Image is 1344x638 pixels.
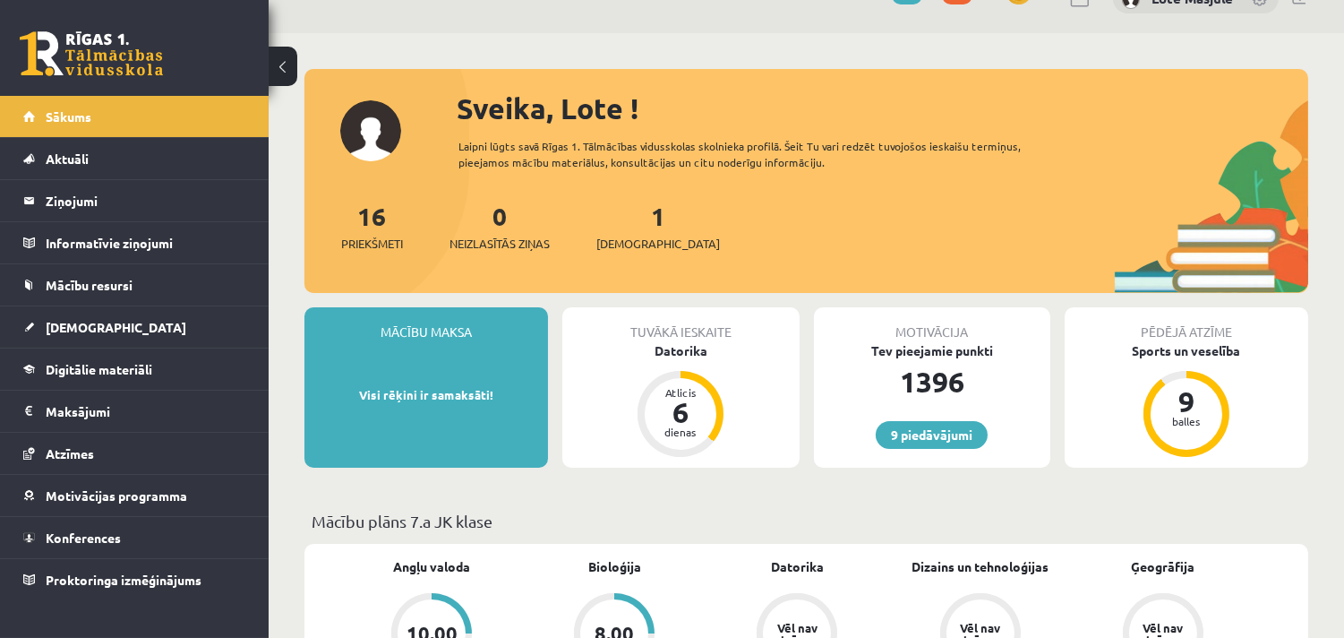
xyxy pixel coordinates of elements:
[588,557,641,576] a: Bioloģija
[46,445,94,461] span: Atzīmes
[23,433,246,474] a: Atzīmes
[23,559,246,600] a: Proktoringa izmēģinājums
[46,222,246,263] legend: Informatīvie ziņojumi
[562,341,799,360] div: Datorika
[912,557,1049,576] a: Dizains un tehnoloģijas
[341,235,403,253] span: Priekšmeti
[457,87,1308,130] div: Sveika, Lote !
[20,31,163,76] a: Rīgas 1. Tālmācības vidusskola
[771,557,824,576] a: Datorika
[1065,341,1308,360] div: Sports un veselība
[654,398,707,427] div: 6
[313,386,539,404] p: Visi rēķini ir samaksāti!
[449,200,550,253] a: 0Neizlasītās ziņas
[23,264,246,306] a: Mācību resursi
[814,341,1050,360] div: Tev pieejamie punkti
[876,421,988,449] a: 9 piedāvājumi
[814,307,1050,341] div: Motivācija
[46,151,89,167] span: Aktuāli
[23,517,246,558] a: Konferences
[304,307,548,341] div: Mācību maksa
[23,222,246,263] a: Informatīvie ziņojumi
[23,138,246,179] a: Aktuāli
[654,387,707,398] div: Atlicis
[23,475,246,516] a: Motivācijas programma
[46,108,91,125] span: Sākums
[393,557,470,576] a: Angļu valoda
[654,427,707,437] div: dienas
[23,180,246,221] a: Ziņojumi
[596,235,720,253] span: [DEMOGRAPHIC_DATA]
[312,509,1301,533] p: Mācību plāns 7.a JK klase
[562,307,799,341] div: Tuvākā ieskaite
[449,235,550,253] span: Neizlasītās ziņas
[46,277,133,293] span: Mācību resursi
[46,530,121,546] span: Konferences
[596,200,720,253] a: 1[DEMOGRAPHIC_DATA]
[46,180,246,221] legend: Ziņojumi
[46,487,187,504] span: Motivācijas programma
[814,360,1050,403] div: 1396
[1065,341,1308,460] a: Sports un veselība 9 balles
[341,200,403,253] a: 16Priekšmeti
[1160,387,1213,416] div: 9
[46,361,152,377] span: Digitālie materiāli
[1160,416,1213,427] div: balles
[23,391,246,432] a: Maksājumi
[1131,557,1194,576] a: Ģeogrāfija
[23,349,246,390] a: Digitālie materiāli
[23,96,246,137] a: Sākums
[1065,307,1308,341] div: Pēdējā atzīme
[458,138,1061,170] div: Laipni lūgts savā Rīgas 1. Tālmācības vidusskolas skolnieka profilā. Šeit Tu vari redzēt tuvojošo...
[562,341,799,460] a: Datorika Atlicis 6 dienas
[46,391,246,432] legend: Maksājumi
[46,319,186,335] span: [DEMOGRAPHIC_DATA]
[46,572,201,588] span: Proktoringa izmēģinājums
[23,306,246,348] a: [DEMOGRAPHIC_DATA]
